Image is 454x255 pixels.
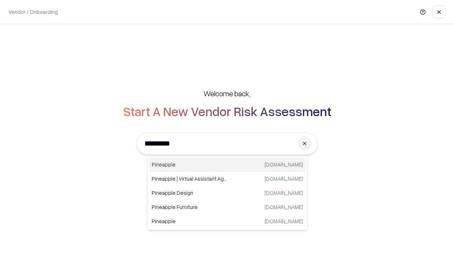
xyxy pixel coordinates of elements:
p: Pineapple | Virtual Assistant Agency [152,175,227,182]
p: Pineapple Design [152,189,227,197]
h5: Welcome back, [204,89,250,98]
p: Pineapple Furniture [152,203,227,211]
p: [DOMAIN_NAME] [265,175,303,182]
div: Suggestions [147,156,308,230]
p: [DOMAIN_NAME] [265,203,303,211]
p: [DOMAIN_NAME] [265,217,303,225]
p: [DOMAIN_NAME] [265,161,303,168]
p: Pineapple [152,161,227,168]
p: [DOMAIN_NAME] [265,189,303,197]
p: Pineapple [152,217,227,225]
h2: Start A New Vendor Risk Assessment [123,104,331,118]
p: Vendor / Onboarding [9,8,58,16]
